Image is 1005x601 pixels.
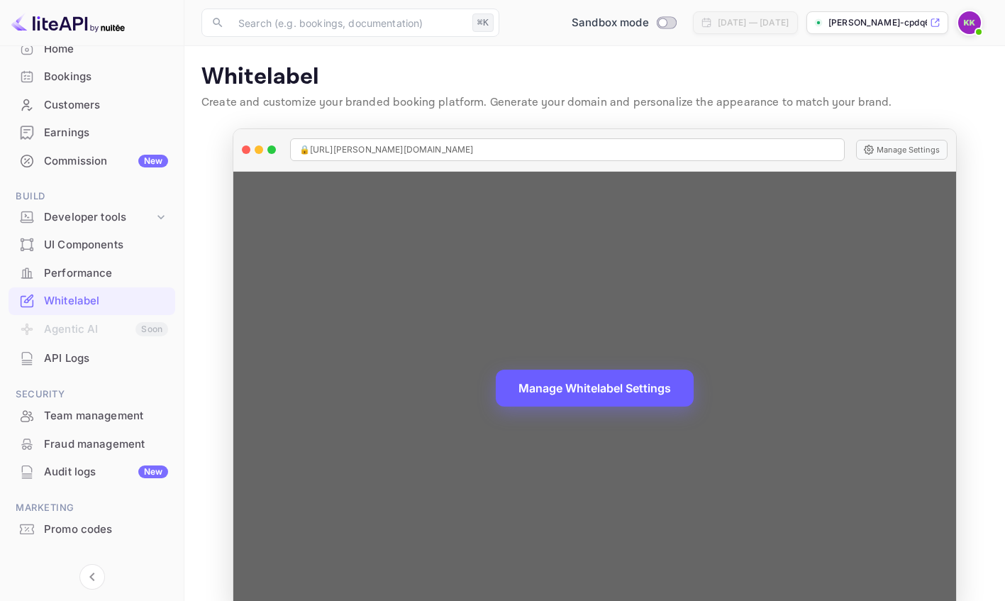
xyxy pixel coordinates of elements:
[138,465,168,478] div: New
[44,97,168,114] div: Customers
[9,500,175,516] span: Marketing
[9,402,175,429] a: Team management
[828,16,927,29] p: [PERSON_NAME]-cpdq6.nuit...
[9,35,175,62] a: Home
[9,119,175,147] div: Earnings
[9,63,175,89] a: Bookings
[572,15,649,31] span: Sandbox mode
[9,92,175,118] a: Customers
[9,431,175,457] a: Fraud management
[9,231,175,258] a: UI Components
[9,458,175,485] a: Audit logsNew
[9,516,175,542] a: Promo codes
[44,408,168,424] div: Team management
[44,209,154,226] div: Developer tools
[44,237,168,253] div: UI Components
[9,63,175,91] div: Bookings
[44,351,168,367] div: API Logs
[44,41,168,57] div: Home
[9,431,175,458] div: Fraud management
[566,15,682,31] div: Switch to Production mode
[9,260,175,287] div: Performance
[718,16,789,29] div: [DATE] — [DATE]
[9,119,175,145] a: Earnings
[9,189,175,204] span: Build
[958,11,981,34] img: Karam Kanan
[9,35,175,63] div: Home
[9,287,175,315] div: Whitelabel
[9,92,175,119] div: Customers
[44,69,168,85] div: Bookings
[9,148,175,174] a: CommissionNew
[44,125,168,141] div: Earnings
[299,143,474,156] span: 🔒 [URL][PERSON_NAME][DOMAIN_NAME]
[44,265,168,282] div: Performance
[9,205,175,230] div: Developer tools
[9,516,175,544] div: Promo codes
[9,387,175,402] span: Security
[201,63,988,92] p: Whitelabel
[44,522,168,538] div: Promo codes
[9,148,175,175] div: CommissionNew
[9,287,175,314] a: Whitelabel
[9,260,175,286] a: Performance
[11,11,125,34] img: LiteAPI logo
[9,402,175,430] div: Team management
[44,293,168,309] div: Whitelabel
[472,13,494,32] div: ⌘K
[9,458,175,486] div: Audit logsNew
[496,370,694,407] button: Manage Whitelabel Settings
[138,155,168,167] div: New
[44,153,168,170] div: Commission
[44,436,168,453] div: Fraud management
[9,345,175,373] div: API Logs
[230,9,467,37] input: Search (e.g. bookings, documentation)
[856,140,948,160] button: Manage Settings
[79,564,105,590] button: Collapse navigation
[9,345,175,371] a: API Logs
[44,464,168,480] div: Audit logs
[201,94,988,111] p: Create and customize your branded booking platform. Generate your domain and personalize the appe...
[9,231,175,259] div: UI Components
